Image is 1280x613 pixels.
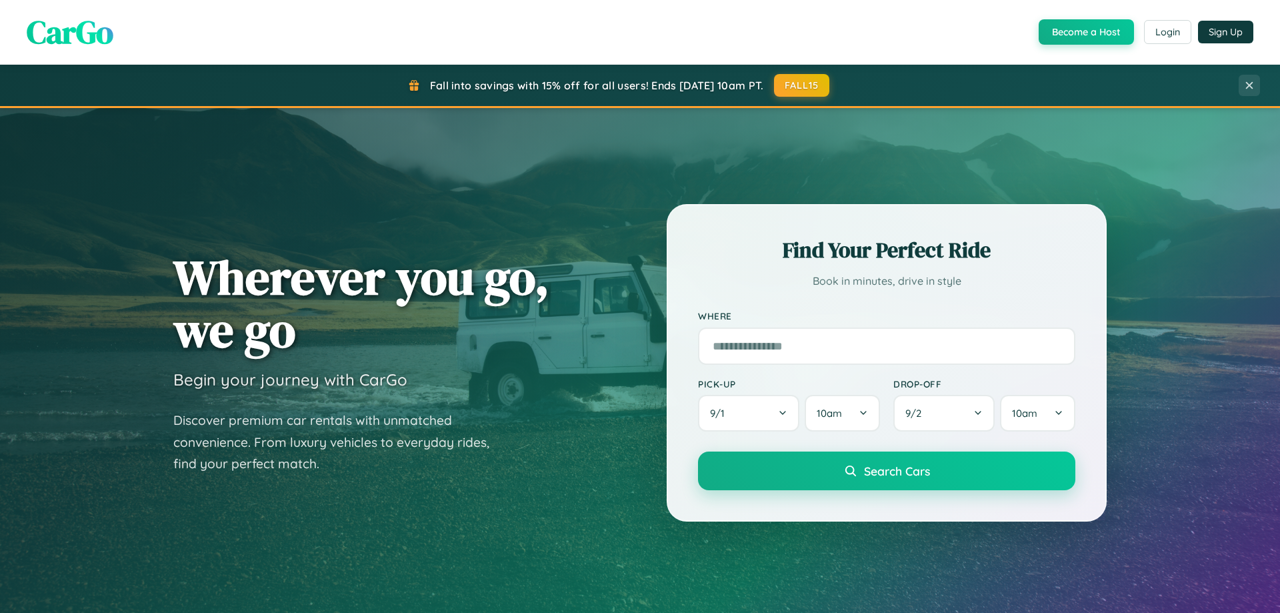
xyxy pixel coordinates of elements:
[1039,19,1134,45] button: Become a Host
[1144,20,1191,44] button: Login
[698,395,799,432] button: 9/1
[1198,21,1253,43] button: Sign Up
[698,311,1075,322] label: Where
[430,79,764,92] span: Fall into savings with 15% off for all users! Ends [DATE] 10am PT.
[710,407,731,420] span: 9 / 1
[27,10,113,54] span: CarGo
[805,395,880,432] button: 10am
[893,395,995,432] button: 9/2
[774,74,830,97] button: FALL15
[173,410,507,475] p: Discover premium car rentals with unmatched convenience. From luxury vehicles to everyday rides, ...
[1012,407,1037,420] span: 10am
[905,407,928,420] span: 9 / 2
[173,251,549,356] h1: Wherever you go, we go
[698,378,880,390] label: Pick-up
[173,370,407,390] h3: Begin your journey with CarGo
[698,452,1075,490] button: Search Cars
[864,464,930,478] span: Search Cars
[1000,395,1075,432] button: 10am
[893,378,1075,390] label: Drop-off
[698,271,1075,291] p: Book in minutes, drive in style
[817,407,842,420] span: 10am
[698,235,1075,265] h2: Find Your Perfect Ride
